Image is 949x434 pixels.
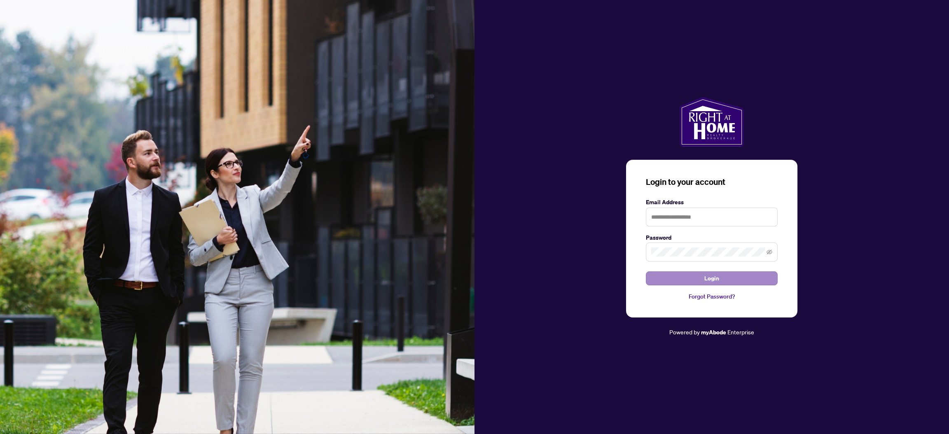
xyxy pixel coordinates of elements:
img: ma-logo [680,97,743,147]
label: Email Address [646,198,778,207]
span: Powered by [669,328,700,336]
span: Enterprise [727,328,754,336]
label: Password [646,233,778,242]
span: eye-invisible [767,249,772,255]
a: Forgot Password? [646,292,778,301]
a: myAbode [701,328,726,337]
h3: Login to your account [646,176,778,188]
span: Login [704,272,719,285]
button: Login [646,271,778,285]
